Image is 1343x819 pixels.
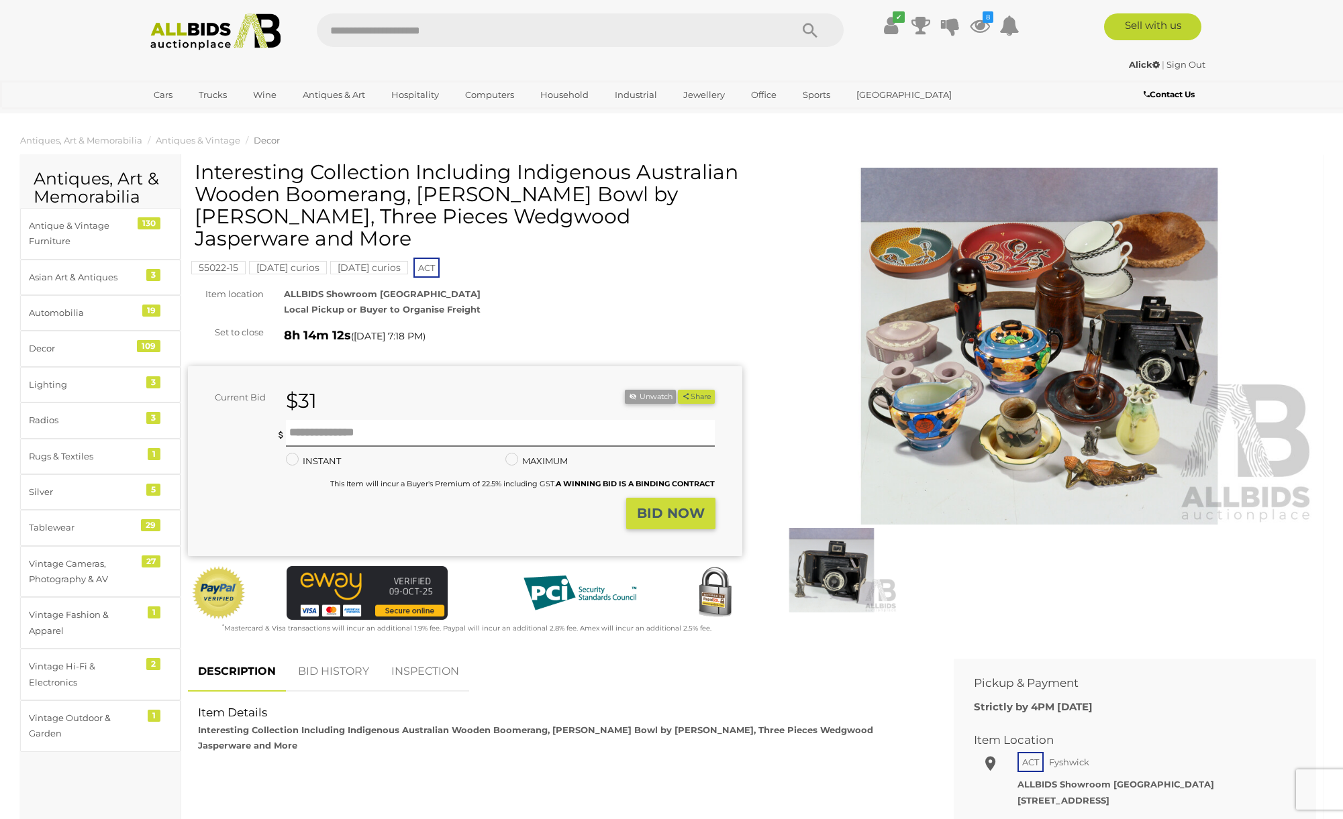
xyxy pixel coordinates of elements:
a: Alick [1129,59,1162,70]
strong: [STREET_ADDRESS] [1017,795,1109,806]
div: Vintage Cameras, Photography & AV [29,556,140,588]
img: Official PayPal Seal [191,566,246,620]
small: This Item will incur a Buyer's Premium of 22.5% including GST. [330,479,715,488]
img: Allbids.com.au [143,13,289,50]
i: 8 [983,11,993,23]
a: 8 [970,13,990,38]
div: Radios [29,413,140,428]
i: ✔ [893,11,905,23]
a: Automobilia 19 [20,295,181,331]
div: 3 [146,269,160,281]
strong: Interesting Collection Including Indigenous Australian Wooden Boomerang, [PERSON_NAME] Bowl by [P... [198,724,873,751]
a: Cars [145,84,181,106]
a: [DATE] curios [249,262,327,273]
a: Decor 109 [20,331,181,366]
h2: Antiques, Art & Memorabilia [34,170,167,207]
a: Industrial [606,84,666,106]
div: Automobilia [29,305,140,321]
div: 109 [137,340,160,352]
h1: Interesting Collection Including Indigenous Australian Wooden Boomerang, [PERSON_NAME] Bowl by [P... [195,161,739,250]
div: 1 [148,710,160,722]
div: Current Bid [188,390,276,405]
mark: 55022-15 [191,261,246,274]
img: Interesting Collection Including Indigenous Australian Wooden Boomerang, Malle Burl Bowl by Merv ... [766,528,897,613]
div: Set to close [178,325,274,340]
div: 3 [146,412,160,424]
div: Asian Art & Antiques [29,270,140,285]
span: ACT [1017,752,1044,772]
label: MAXIMUM [505,453,568,469]
div: Tablewear [29,520,140,535]
h2: Pickup & Payment [974,677,1276,690]
div: Decor [29,341,140,356]
span: [DATE] 7:18 PM [354,330,423,342]
mark: [DATE] curios [249,261,327,274]
b: A WINNING BID IS A BINDING CONTRACT [556,479,715,488]
span: ( ) [351,331,426,341]
a: Sell with us [1104,13,1201,40]
strong: ALLBIDS Showroom [GEOGRAPHIC_DATA] [284,288,481,299]
div: 130 [138,217,160,229]
a: Sports [794,84,839,106]
a: Antiques & Vintage [156,135,240,146]
strong: $31 [286,388,317,413]
img: Interesting Collection Including Indigenous Australian Wooden Boomerang, Malle Burl Bowl by Merv ... [762,168,1317,525]
a: Rugs & Textiles 1 [20,439,181,474]
strong: Alick [1129,59,1160,70]
a: Trucks [190,84,236,106]
a: Wine [244,84,285,106]
div: Rugs & Textiles [29,449,140,464]
a: [DATE] curios [330,262,408,273]
div: 3 [146,376,160,388]
label: INSTANT [286,453,341,469]
div: 5 [146,484,160,496]
div: Vintage Hi-Fi & Electronics [29,659,140,690]
li: Unwatch this item [625,390,676,404]
strong: Local Pickup or Buyer to Organise Freight [284,304,481,315]
div: Lighting [29,377,140,392]
div: 29 [141,519,160,531]
strong: BID NOW [637,505,705,521]
span: | [1162,59,1164,70]
b: Contact Us [1144,89,1195,99]
div: Vintage Fashion & Apparel [29,607,140,639]
div: Antique & Vintage Furniture [29,218,140,250]
div: 19 [142,305,160,317]
a: Vintage Outdoor & Garden 1 [20,700,181,752]
strong: ALLBIDS Showroom [GEOGRAPHIC_DATA] [1017,779,1214,789]
a: DESCRIPTION [188,652,286,692]
mark: [DATE] curios [330,261,408,274]
a: Antiques, Art & Memorabilia [20,135,142,146]
a: Antique & Vintage Furniture 130 [20,208,181,260]
a: Jewellery [675,84,734,106]
span: Fyshwick [1046,753,1093,771]
small: Mastercard & Visa transactions will incur an additional 1.9% fee. Paypal will incur an additional... [222,624,711,633]
a: Silver 5 [20,474,181,510]
img: Secured by Rapid SSL [688,566,742,620]
a: Decor [254,135,280,146]
strong: 8h 14m 12s [284,328,351,343]
button: Search [777,13,844,47]
h2: Item Details [198,706,924,719]
div: 27 [142,555,160,567]
a: 55022-15 [191,262,246,273]
a: Vintage Fashion & Apparel 1 [20,597,181,649]
h2: Item Location [974,734,1276,747]
a: BID HISTORY [288,652,379,692]
div: 2 [146,658,160,670]
img: PCI DSS compliant [513,566,647,620]
button: BID NOW [626,498,715,529]
button: Share [678,390,715,404]
div: Silver [29,484,140,500]
a: Asian Art & Antiques 3 [20,260,181,295]
a: Lighting 3 [20,367,181,402]
a: Vintage Cameras, Photography & AV 27 [20,546,181,598]
a: Vintage Hi-Fi & Electronics 2 [20,649,181,700]
div: 1 [148,606,160,618]
a: Hospitality [383,84,448,106]
a: Office [742,84,785,106]
a: Radios 3 [20,402,181,438]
